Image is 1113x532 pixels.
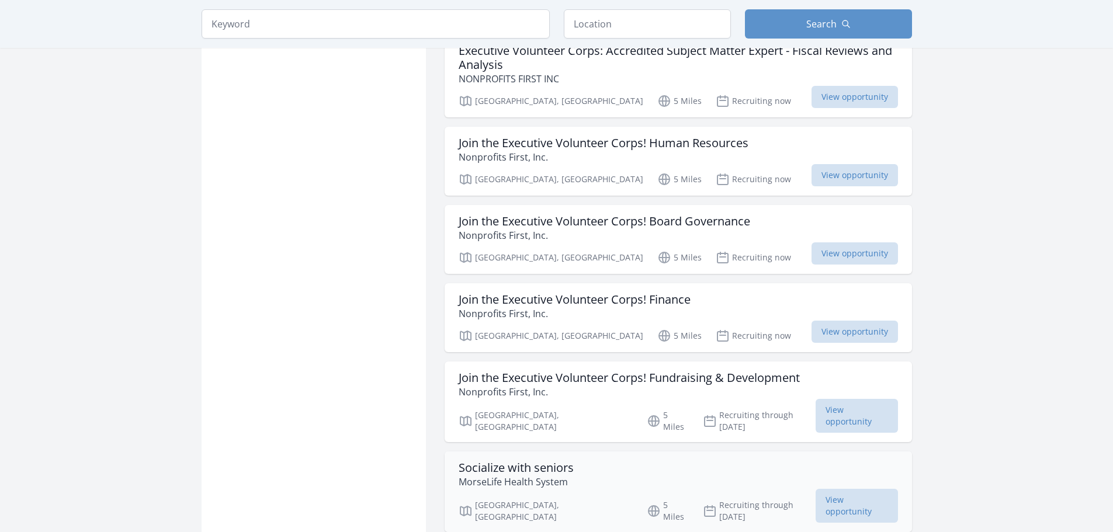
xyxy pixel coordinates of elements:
h3: Join the Executive Volunteer Corps! Finance [459,293,691,307]
p: Recruiting now [716,172,791,186]
p: Recruiting now [716,329,791,343]
h3: Join the Executive Volunteer Corps! Board Governance [459,214,750,228]
h3: Join the Executive Volunteer Corps! Human Resources [459,136,748,150]
p: 5 Miles [657,251,702,265]
a: Socialize with seniors MorseLife Health System [GEOGRAPHIC_DATA], [GEOGRAPHIC_DATA] 5 Miles Recru... [445,451,912,532]
p: 5 Miles [657,94,702,108]
span: View opportunity [812,321,898,343]
p: 5 Miles [647,499,689,523]
p: [GEOGRAPHIC_DATA], [GEOGRAPHIC_DATA] [459,94,643,108]
p: Recruiting now [716,94,791,108]
span: Search [806,17,837,31]
h3: Join the Executive Volunteer Corps! Fundraising & Development [459,371,800,385]
span: View opportunity [816,399,898,433]
span: View opportunity [816,489,898,523]
input: Keyword [202,9,550,39]
h3: Socialize with seniors [459,461,574,475]
p: Recruiting now [716,251,791,265]
p: Nonprofits First, Inc. [459,150,748,164]
a: Join the Executive Volunteer Corps! Finance Nonprofits First, Inc. [GEOGRAPHIC_DATA], [GEOGRAPHIC... [445,283,912,352]
a: Join the Executive Volunteer Corps! Board Governance Nonprofits First, Inc. [GEOGRAPHIC_DATA], [G... [445,205,912,274]
p: 5 Miles [657,329,702,343]
span: View opportunity [812,242,898,265]
a: Join the Executive Volunteer Corps! Human Resources Nonprofits First, Inc. [GEOGRAPHIC_DATA], [GE... [445,127,912,196]
p: 5 Miles [657,172,702,186]
span: View opportunity [812,164,898,186]
span: View opportunity [812,86,898,108]
p: 5 Miles [647,409,689,433]
h3: Executive Volunteer Corps: Accredited Subject Matter Expert - Fiscal Reviews and Analysis [459,44,898,72]
input: Location [564,9,731,39]
p: [GEOGRAPHIC_DATA], [GEOGRAPHIC_DATA] [459,329,643,343]
a: Join the Executive Volunteer Corps! Fundraising & Development Nonprofits First, Inc. [GEOGRAPHIC_... [445,361,912,442]
p: [GEOGRAPHIC_DATA], [GEOGRAPHIC_DATA] [459,409,633,433]
button: Search [745,9,912,39]
p: Recruiting through [DATE] [703,499,816,523]
a: New! Executive Volunteer Corps: Accredited Subject Matter Expert - Fiscal Reviews and Analysis NO... [445,23,912,117]
p: [GEOGRAPHIC_DATA], [GEOGRAPHIC_DATA] [459,172,643,186]
p: MorseLife Health System [459,475,574,489]
p: Nonprofits First, Inc. [459,385,800,399]
p: NONPROFITS FIRST INC [459,72,898,86]
p: Nonprofits First, Inc. [459,228,750,242]
p: [GEOGRAPHIC_DATA], [GEOGRAPHIC_DATA] [459,499,633,523]
p: Recruiting through [DATE] [703,409,816,433]
p: Nonprofits First, Inc. [459,307,691,321]
p: [GEOGRAPHIC_DATA], [GEOGRAPHIC_DATA] [459,251,643,265]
